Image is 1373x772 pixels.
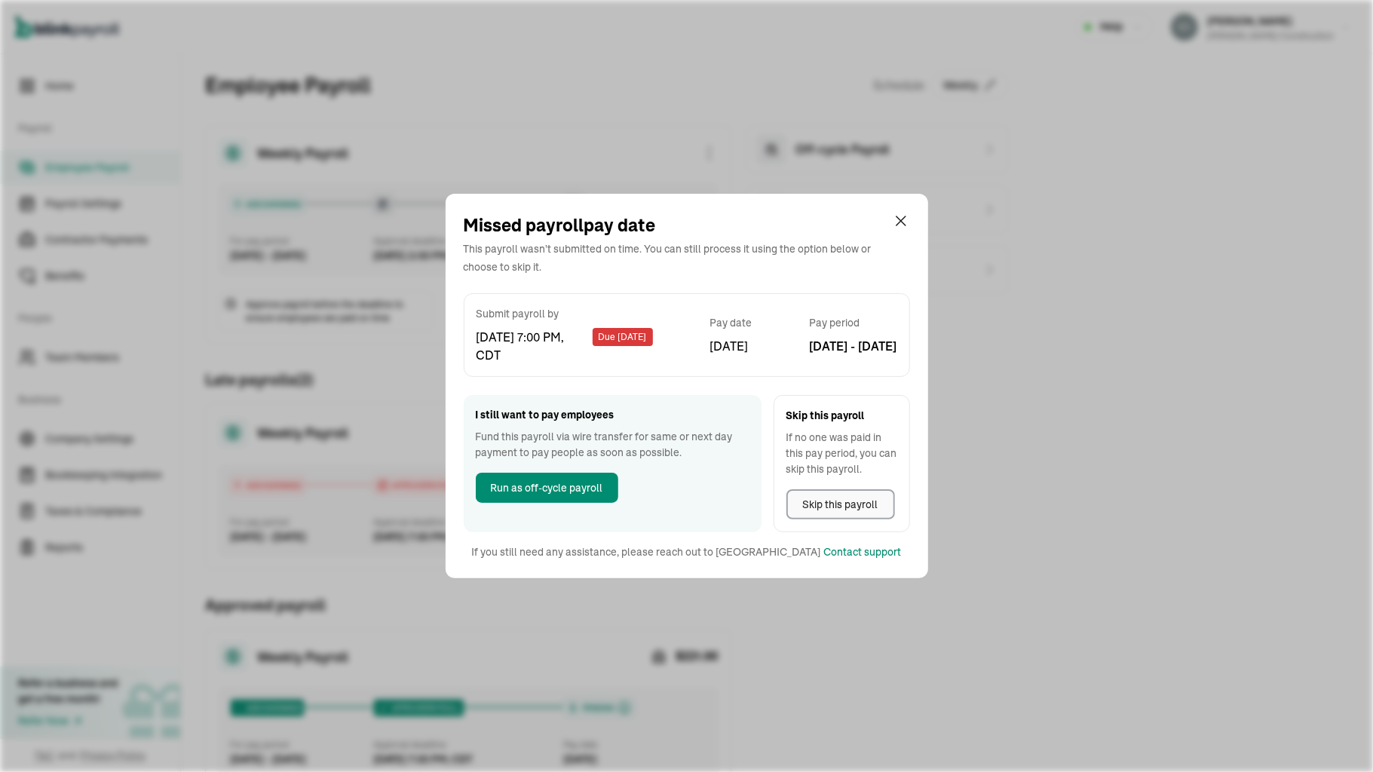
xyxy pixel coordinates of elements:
span: [DATE] - [DATE] [810,337,897,355]
iframe: Chat Widget [1035,166,1373,772]
span: Skip this payroll [786,408,897,424]
span: This payroll wasn't submitted on time. You can still process it using the option below or choose ... [464,242,872,274]
span: Submit payroll by [477,306,653,322]
button: Skip this payroll [786,489,895,519]
span: Fund this payroll via wire transfer for same or next day payment to pay people as soon as possible. [476,429,749,461]
button: Run as off-cycle payroll [476,473,618,503]
span: I still want to pay employees [476,407,749,423]
span: Missed payroll pay date [464,216,656,235]
div: Due [DATE] [593,328,653,346]
span: Run as off-cycle payroll [491,480,603,496]
span: [DATE] [710,337,749,355]
span: Pay date [710,315,752,331]
span: If no one was paid in this pay period, you can skip this payroll. [786,430,897,477]
button: Contact support [824,544,902,560]
span: Skip this payroll [803,497,878,513]
span: Pay period [810,315,897,331]
p: If you still need any assistance, please reach out to [GEOGRAPHIC_DATA] [472,544,821,560]
span: [DATE] 7:00 PM, CDT [477,328,590,364]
